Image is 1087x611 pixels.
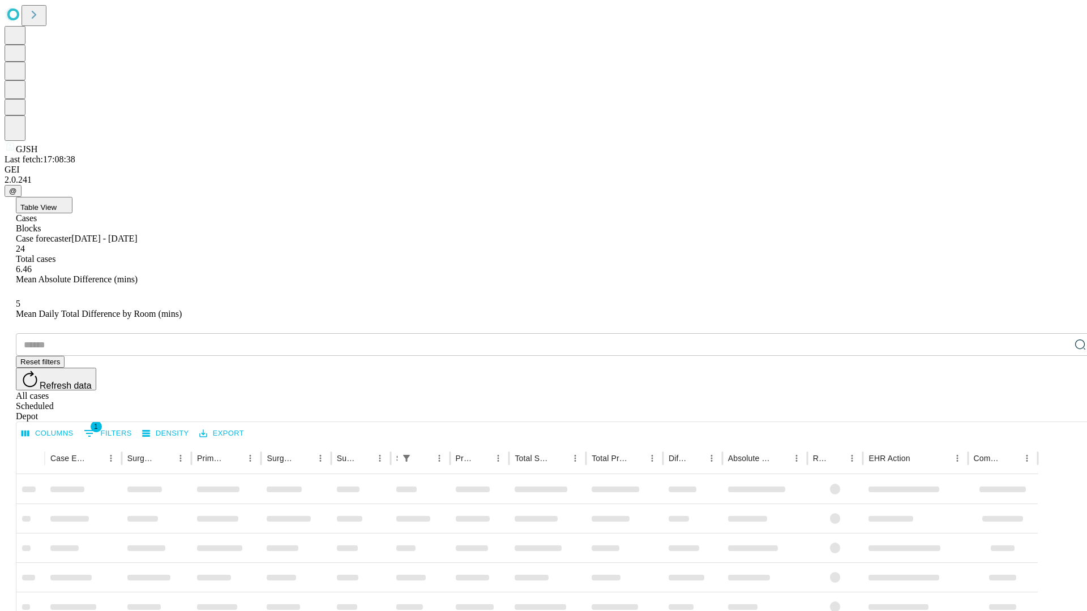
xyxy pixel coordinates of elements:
span: Last fetch: 17:08:38 [5,154,75,164]
div: Difference [669,454,687,463]
div: Total Predicted Duration [592,454,627,463]
button: Menu [844,450,860,466]
button: Sort [828,450,844,466]
div: Surgery Date [337,454,355,463]
button: Sort [1003,450,1019,466]
button: Sort [356,450,372,466]
button: @ [5,185,22,197]
button: Menu [490,450,506,466]
span: Reset filters [20,358,60,366]
button: Refresh data [16,368,96,390]
button: Menu [789,450,804,466]
button: Sort [628,450,644,466]
div: Resolved in EHR [813,454,828,463]
button: Menu [1019,450,1035,466]
button: Menu [313,450,328,466]
button: Table View [16,197,72,213]
button: Sort [911,450,927,466]
button: Menu [644,450,660,466]
button: Menu [242,450,258,466]
button: Menu [173,450,189,466]
button: Select columns [19,425,76,442]
button: Sort [226,450,242,466]
button: Menu [567,450,583,466]
div: Absolute Difference [728,454,772,463]
button: Menu [372,450,388,466]
div: 1 active filter [399,450,414,466]
span: @ [9,187,17,195]
div: Total Scheduled Duration [515,454,550,463]
span: 6.46 [16,264,32,274]
span: Case forecaster [16,234,71,243]
div: Surgeon Name [127,454,156,463]
span: Mean Daily Total Difference by Room (mins) [16,309,182,319]
button: Sort [416,450,431,466]
button: Sort [551,450,567,466]
button: Menu [103,450,119,466]
span: Refresh data [40,381,92,390]
button: Show filters [81,424,135,442]
div: Surgery Name [267,454,295,463]
span: 5 [16,299,20,308]
button: Sort [157,450,173,466]
button: Sort [773,450,789,466]
span: [DATE] - [DATE] [71,234,137,243]
button: Reset filters [16,356,65,368]
div: 2.0.241 [5,175,1082,185]
div: Case Epic Id [50,454,86,463]
button: Menu [949,450,965,466]
span: GJSH [16,144,37,154]
button: Menu [431,450,447,466]
button: Sort [688,450,704,466]
span: Table View [20,203,57,212]
div: Scheduled In Room Duration [396,454,397,463]
div: EHR Action [868,454,910,463]
div: Primary Service [197,454,225,463]
button: Density [139,425,192,442]
button: Menu [704,450,720,466]
span: Mean Absolute Difference (mins) [16,274,138,284]
span: 1 [91,421,102,432]
button: Export [196,425,247,442]
span: Total cases [16,254,55,264]
button: Show filters [399,450,414,466]
button: Sort [297,450,313,466]
span: 24 [16,244,25,253]
div: Comments [974,454,1002,463]
div: Predicted In Room Duration [456,454,474,463]
button: Sort [87,450,103,466]
button: Sort [474,450,490,466]
div: GEI [5,165,1082,175]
